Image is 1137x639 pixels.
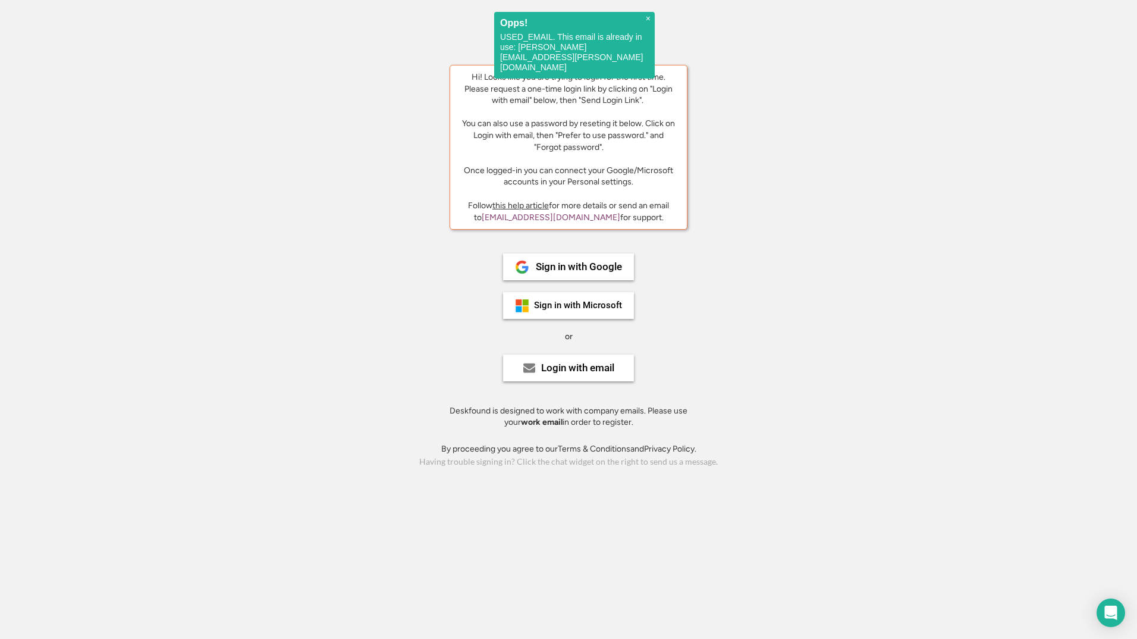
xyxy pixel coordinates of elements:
div: Hi! Looks like you are trying to login for the first time. Please request a one-time login link b... [459,71,678,188]
div: Open Intercom Messenger [1097,599,1125,627]
div: or [565,331,573,343]
h2: Opps! [500,18,649,28]
div: By proceeding you agree to our and [441,443,696,455]
img: 1024px-Google__G__Logo.svg.png [515,260,529,274]
div: Follow for more details or send an email to for support. [459,200,678,223]
a: this help article [492,201,549,211]
img: ms-symbollockup_mssymbol_19.png [515,299,529,313]
a: Terms & Conditions [558,444,630,454]
div: Sign in with Google [536,262,622,272]
strong: work email [521,417,563,427]
div: Sign in with Microsoft [534,301,622,310]
div: Deskfound is designed to work with company emails. Please use your in order to register. [435,405,702,428]
p: USED_EMAIL. This email is already in use: [PERSON_NAME][EMAIL_ADDRESS][PERSON_NAME][DOMAIN_NAME] [500,32,649,73]
span: × [646,14,651,24]
a: Privacy Policy. [644,444,696,454]
a: [EMAIL_ADDRESS][DOMAIN_NAME] [482,212,620,223]
div: Login with email [541,363,614,373]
